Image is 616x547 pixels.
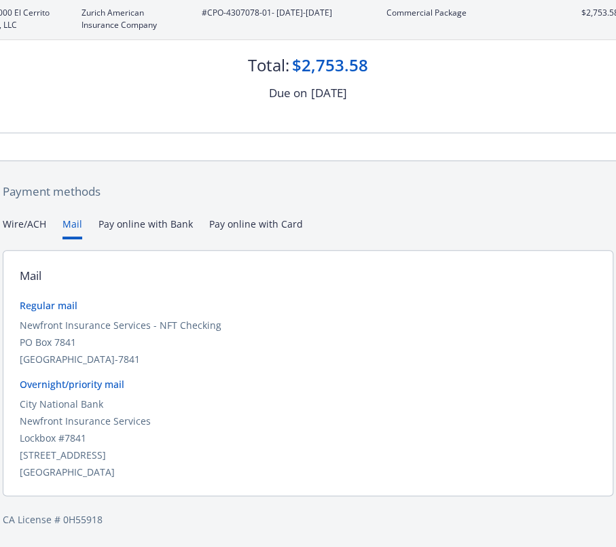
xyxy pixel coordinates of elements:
[81,7,180,31] span: Zurich American Insurance Company
[209,217,303,239] button: Pay online with Card
[3,217,46,239] button: Wire/ACH
[20,298,596,313] div: Regular mail
[62,217,82,239] button: Mail
[20,335,596,349] div: PO Box 7841
[20,397,596,411] div: City National Bank
[248,54,289,77] div: Total:
[20,448,596,462] div: [STREET_ADDRESS]
[20,352,596,366] div: [GEOGRAPHIC_DATA]-7841
[20,414,596,428] div: Newfront Insurance Services
[20,465,596,479] div: [GEOGRAPHIC_DATA]
[386,7,546,19] span: Commercial Package
[20,267,41,285] div: Mail
[3,512,613,527] div: CA License # 0H55918
[98,217,193,239] button: Pay online with Bank
[3,183,613,200] div: Payment methods
[20,377,596,391] div: Overnight/priority mail
[269,84,307,102] div: Due on
[20,318,596,332] div: Newfront Insurance Services - NFT Checking
[20,431,596,445] div: Lockbox #7841
[311,84,347,102] div: [DATE]
[292,54,368,77] div: $2,753.58
[202,7,365,19] span: #CPO-4307078-01 - [DATE]-[DATE]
